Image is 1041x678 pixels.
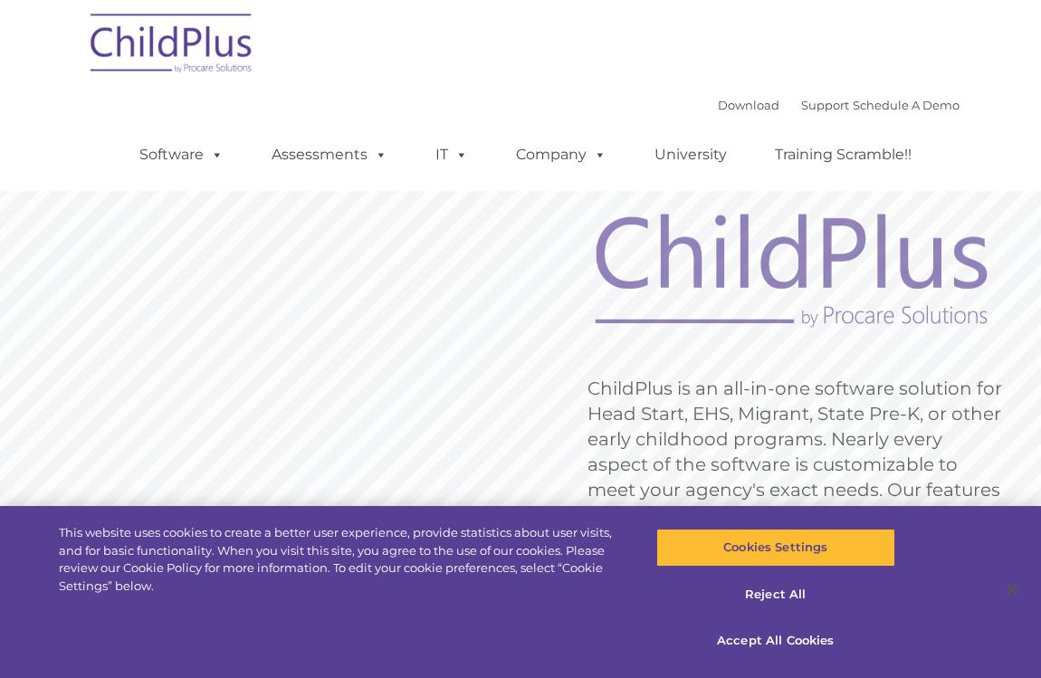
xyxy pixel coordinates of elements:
a: University [636,137,745,173]
a: Support [801,98,849,112]
font: | [718,98,960,112]
a: Training Scramble!! [757,137,930,173]
button: Accept All Cookies [656,622,896,660]
img: ChildPlus by Procare Solutions [81,1,263,91]
a: Assessments [253,137,406,173]
button: Close [992,570,1032,610]
a: IT [417,137,486,173]
a: Software [121,137,242,173]
rs-layer: ChildPlus is an all-in-one software solution for Head Start, EHS, Migrant, State Pre-K, or other ... [587,376,1004,553]
button: Cookies Settings [656,529,896,567]
a: Company [498,137,625,173]
a: Download [718,98,779,112]
div: This website uses cookies to create a better user experience, provide statistics about user visit... [59,524,625,595]
button: Reject All [656,576,896,614]
a: Schedule A Demo [853,98,960,112]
